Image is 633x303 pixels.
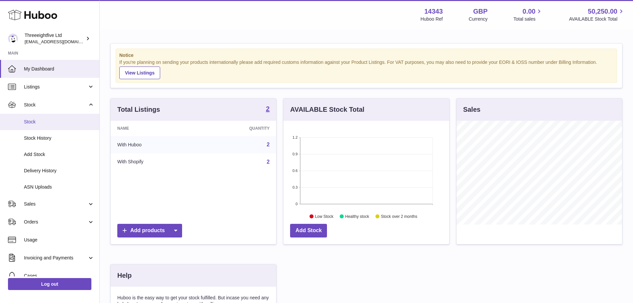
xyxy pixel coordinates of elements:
[266,142,269,147] a: 2
[523,7,536,16] span: 0.00
[266,159,269,165] a: 2
[588,7,617,16] span: 50,250.00
[24,102,87,108] span: Stock
[315,214,334,219] text: Low Stock
[296,202,298,206] text: 0
[119,67,160,79] a: View Listings
[111,136,200,153] td: With Huboo
[345,214,369,219] text: Healthy stock
[119,52,613,59] strong: Notice
[293,185,298,189] text: 0.3
[24,184,94,190] span: ASN Uploads
[24,219,87,225] span: Orders
[473,7,487,16] strong: GBP
[293,135,298,139] text: 1.2
[117,105,160,114] h3: Total Listings
[266,105,269,112] strong: 2
[24,255,87,261] span: Invoicing and Payments
[111,121,200,136] th: Name
[569,16,625,22] span: AVAILABLE Stock Total
[381,214,417,219] text: Stock over 2 months
[513,16,543,22] span: Total sales
[24,237,94,243] span: Usage
[421,16,443,22] div: Huboo Ref
[266,105,269,113] a: 2
[293,169,298,173] text: 0.6
[24,168,94,174] span: Delivery History
[569,7,625,22] a: 50,250.00 AVAILABLE Stock Total
[119,59,613,79] div: If you're planning on sending your products internationally please add required customs informati...
[111,153,200,171] td: With Shopify
[469,16,488,22] div: Currency
[117,224,182,237] a: Add products
[24,84,87,90] span: Listings
[293,152,298,156] text: 0.9
[24,66,94,72] span: My Dashboard
[25,39,98,44] span: [EMAIL_ADDRESS][DOMAIN_NAME]
[200,121,276,136] th: Quantity
[117,271,132,280] h3: Help
[290,224,327,237] a: Add Stock
[25,32,84,45] div: Threeeightfive Ltd
[290,105,364,114] h3: AVAILABLE Stock Total
[24,273,94,279] span: Cases
[24,135,94,141] span: Stock History
[8,34,18,44] img: internalAdmin-14343@internal.huboo.com
[24,151,94,158] span: Add Stock
[463,105,480,114] h3: Sales
[24,119,94,125] span: Stock
[424,7,443,16] strong: 14343
[8,278,91,290] a: Log out
[24,201,87,207] span: Sales
[513,7,543,22] a: 0.00 Total sales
